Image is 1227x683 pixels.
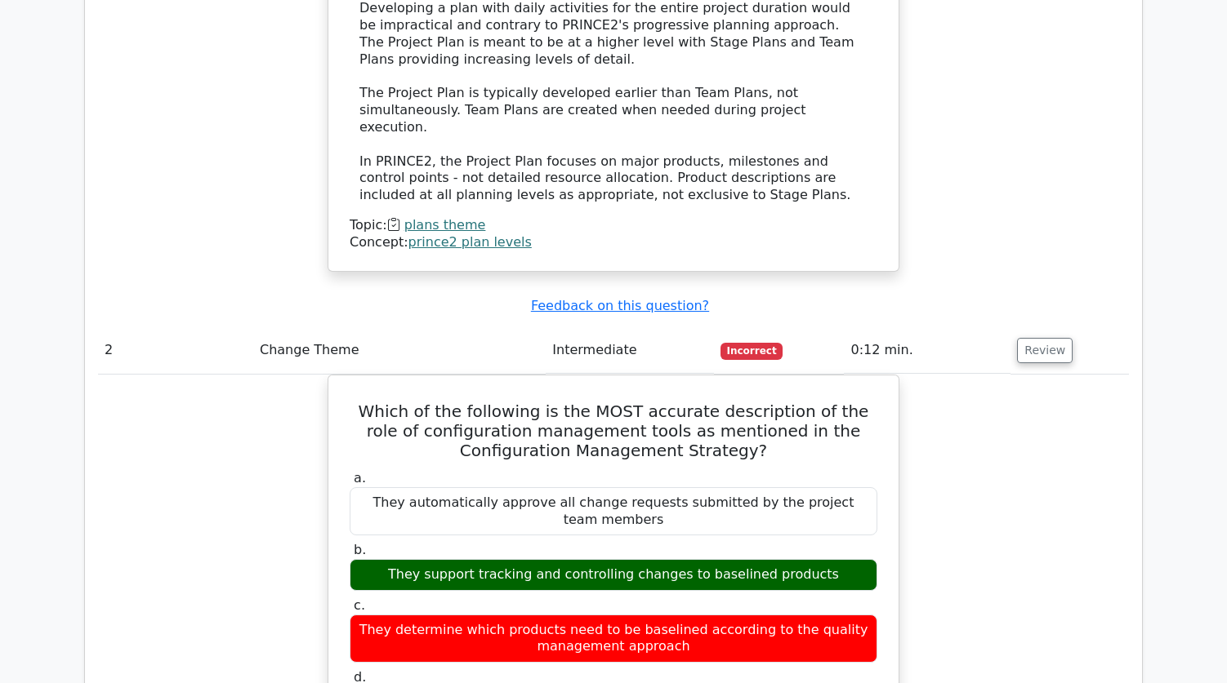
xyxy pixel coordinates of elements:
span: b. [354,542,366,557]
div: They support tracking and controlling changes to baselined products [350,559,877,591]
button: Review [1017,338,1073,363]
div: They automatically approve all change requests submitted by the project team members [350,487,877,536]
h5: Which of the following is the MOST accurate description of the role of configuration management t... [348,401,879,460]
div: Concept: [350,234,877,251]
div: Topic: [350,217,877,234]
td: Intermediate [546,327,713,374]
a: prince2 plan levels [408,234,532,250]
td: 2 [98,327,253,374]
span: Incorrect [721,343,783,359]
span: a. [354,470,366,486]
div: They determine which products need to be baselined according to the quality management approach [350,614,877,663]
a: Feedback on this question? [531,298,709,313]
td: Change Theme [253,327,546,374]
span: c. [354,597,365,613]
a: plans theme [404,217,486,233]
td: 0:12 min. [844,327,1011,374]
